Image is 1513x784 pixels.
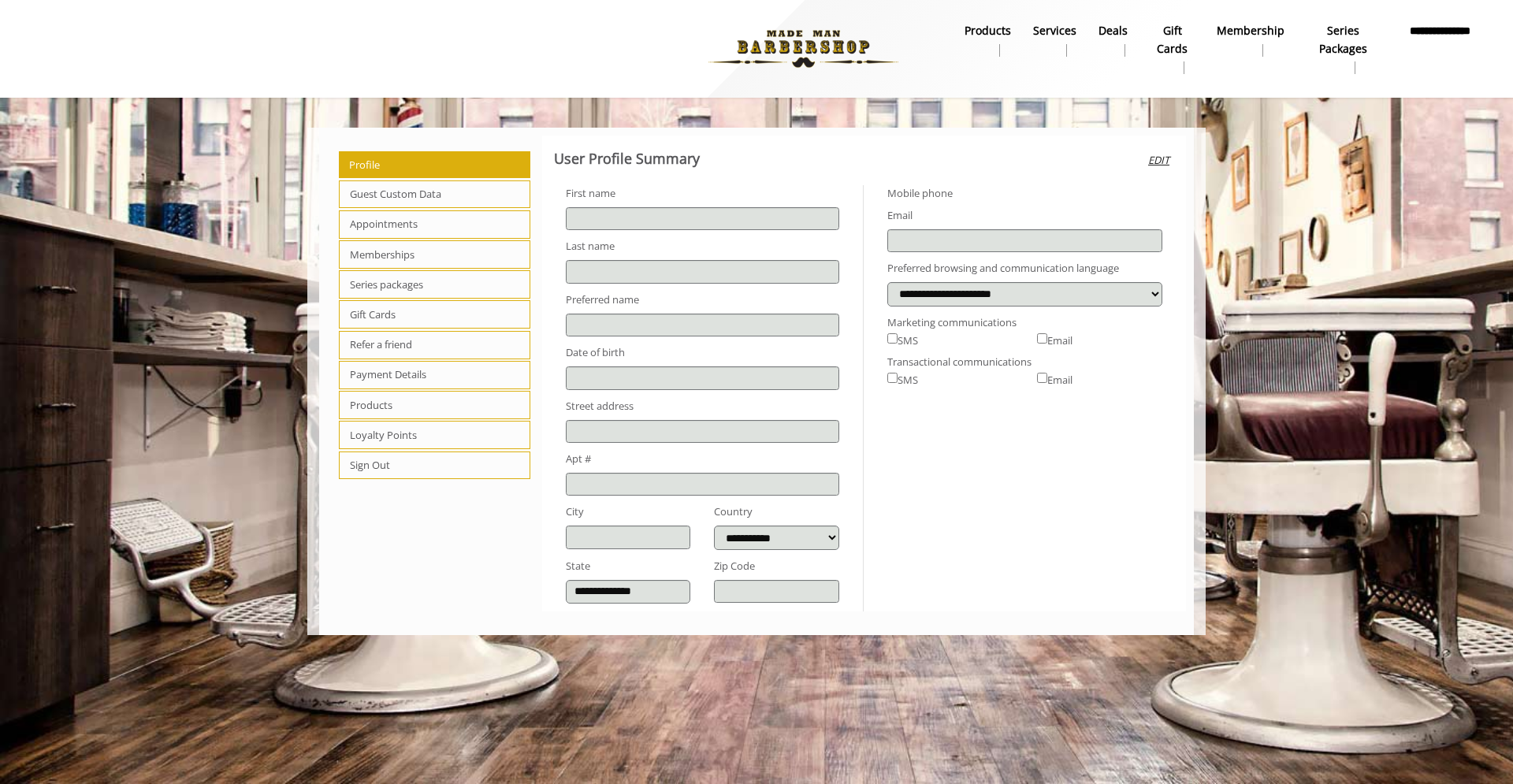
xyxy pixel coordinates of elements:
span: Series packages [339,270,530,299]
b: Membership [1217,22,1284,39]
i: Edit [1148,152,1169,169]
span: Profile [339,151,530,178]
b: Series packages [1307,22,1379,58]
b: Deals [1099,22,1128,39]
a: MembershipMembership [1206,20,1296,61]
span: Guest Custom Data [339,180,530,209]
span: Payment Details [339,361,530,389]
a: ServicesServices [1022,20,1087,61]
span: Refer a friend [339,331,530,359]
span: Appointments [339,210,530,239]
span: Memberships [339,240,530,269]
b: products [965,22,1011,39]
a: DealsDeals [1087,20,1139,61]
span: Products [339,391,530,419]
a: Productsproducts [954,20,1022,61]
span: Gift Cards [339,300,530,329]
b: User Profile Summary [554,149,700,168]
b: gift cards [1150,22,1195,58]
span: Sign Out [339,451,530,480]
a: Gift cardsgift cards [1139,20,1206,78]
a: Series packagesSeries packages [1296,20,1390,78]
span: Loyalty Points [339,421,530,449]
b: Services [1033,22,1076,39]
button: Edit user profile [1143,136,1174,185]
img: Made Man Barbershop logo [695,6,912,92]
